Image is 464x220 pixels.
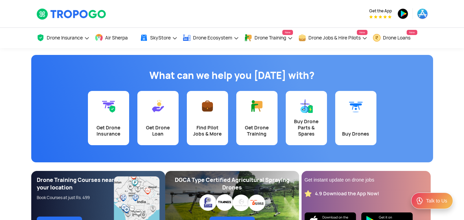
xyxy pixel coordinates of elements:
span: Drone Loans [383,35,410,40]
span: Get the App [369,8,392,14]
a: Drone Ecosystem [183,28,239,48]
a: Drone Jobs & Hire PilotsNew [298,28,367,48]
div: 4.9 Download the App Now! [315,190,379,197]
span: Drone Jobs & Hire Pilots [308,35,361,40]
a: Get Drone Insurance [88,91,129,145]
img: Buy Drone Parts & Spares [299,99,313,113]
span: New [282,30,293,35]
span: New [407,30,417,35]
div: Buy Drones [339,131,372,137]
img: appstore [417,8,428,19]
span: New [357,30,367,35]
a: SkyStore [140,28,178,48]
a: Buy Drones [335,91,376,145]
img: ic_Support.svg [416,197,424,205]
div: Book Courses at just Rs. 499 [37,195,114,200]
img: star_rating [305,190,312,197]
img: Get Drone Loan [151,99,165,113]
a: Find Pilot Jobs & More [187,91,228,145]
h1: What can we help you [DATE] with? [36,69,428,82]
img: Buy Drones [349,99,363,113]
a: Drone LoansNew [373,28,417,48]
a: Drone TrainingNew [244,28,293,48]
div: Find Pilot Jobs & More [191,125,224,137]
div: Get Drone Loan [142,125,174,137]
span: Drone Ecosystem [193,35,232,40]
img: Find Pilot Jobs & More [201,99,214,113]
div: Talk to Us [426,197,447,204]
a: Buy Drone Parts & Spares [286,91,327,145]
div: DGCA Type Certified Agricultural Spraying Drones [171,176,294,192]
div: Buy Drone Parts & Spares [290,118,323,137]
div: Get instant update on drone jobs [305,176,428,183]
img: playstore [397,8,408,19]
div: Drone Training Courses near your location [37,176,114,192]
a: Get Drone Training [236,91,278,145]
img: Get Drone Training [250,99,264,113]
div: Get Drone Training [240,125,273,137]
a: Get Drone Loan [137,91,179,145]
span: Drone Training [254,35,286,40]
a: Air Sherpa [95,28,135,48]
img: TropoGo Logo [36,8,107,20]
img: App Raking [369,15,392,19]
img: Get Drone Insurance [102,99,115,113]
span: Drone Insurance [47,35,83,40]
span: SkyStore [150,35,171,40]
a: Drone Insurance [36,28,90,48]
span: Air Sherpa [105,35,128,40]
div: Get Drone Insurance [92,125,125,137]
